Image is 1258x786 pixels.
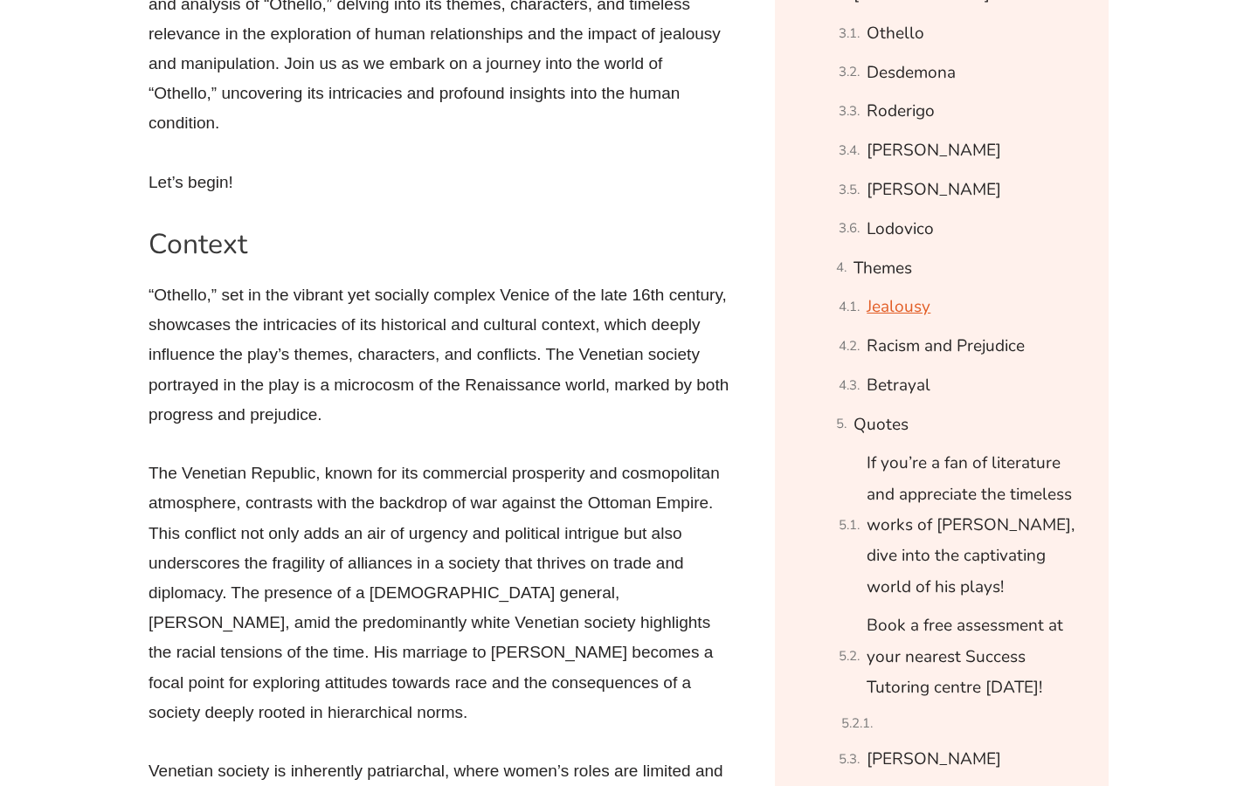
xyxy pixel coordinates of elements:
[149,280,734,430] p: “Othello,” set in the vibrant yet socially complex Venice of the late 16th century, showcases the...
[867,744,1001,775] a: [PERSON_NAME]
[867,175,1001,205] a: [PERSON_NAME]
[867,214,934,245] a: Lodovico
[149,458,734,727] p: The Venetian Republic, known for its commercial prosperity and cosmopolitan atmosphere, contrasts...
[867,96,935,127] a: Roderigo
[854,253,912,284] a: Themes
[958,589,1258,786] iframe: Chat Widget
[867,610,1087,703] a: Book a free assessment at your nearest Success Tutoring centre [DATE]!
[867,135,1001,166] a: [PERSON_NAME]
[867,370,930,401] a: Betrayal
[867,331,1025,362] a: Racism and Prejudice
[867,58,956,88] a: Desdemona
[867,292,930,322] a: Jealousy
[867,448,1087,602] a: If you’re a fan of literature and appreciate the timeless works of [PERSON_NAME], dive into the c...
[149,226,734,263] h2: Context
[854,410,909,440] a: Quotes
[867,18,924,49] a: Othello
[149,168,734,197] p: Let’s begin!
